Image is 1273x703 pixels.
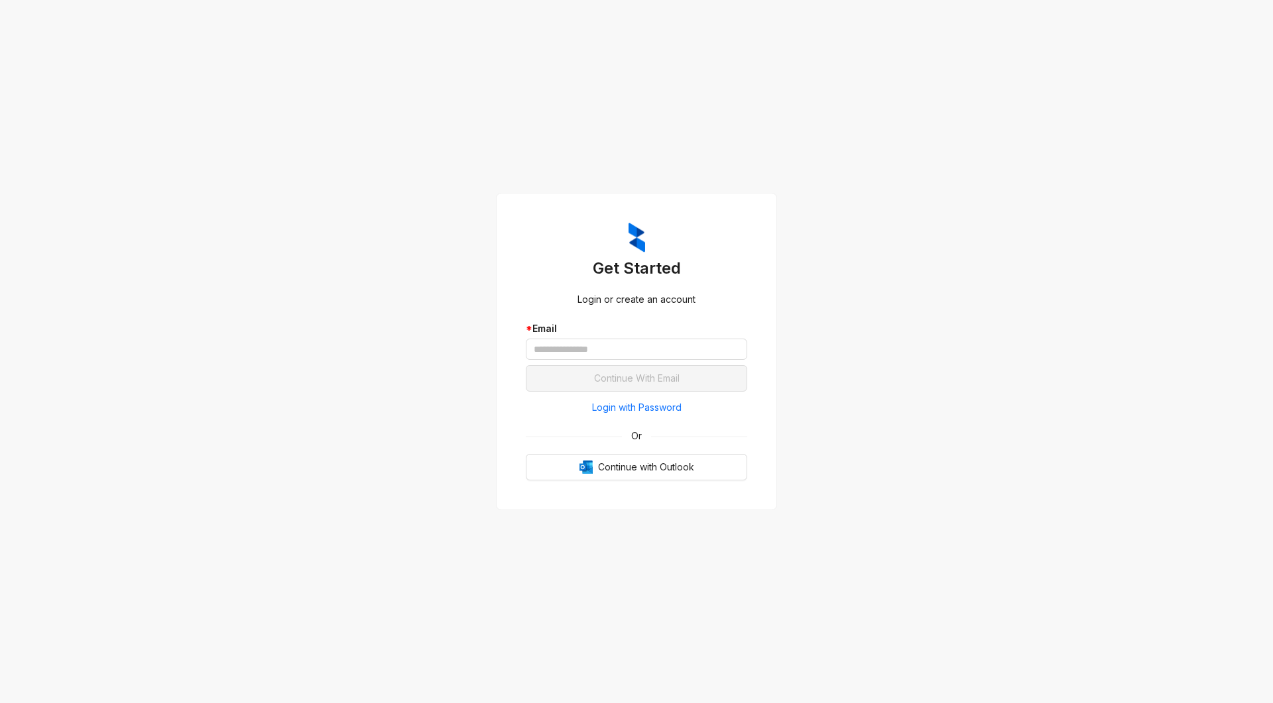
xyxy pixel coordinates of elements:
div: Email [526,321,747,336]
div: Login or create an account [526,292,747,307]
button: OutlookContinue with Outlook [526,454,747,480]
button: Login with Password [526,397,747,418]
button: Continue With Email [526,365,747,392]
span: Or [622,429,651,443]
h3: Get Started [526,258,747,279]
span: Login with Password [592,400,682,415]
img: Outlook [579,460,593,474]
span: Continue with Outlook [598,460,694,474]
img: ZumaIcon [629,223,645,253]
